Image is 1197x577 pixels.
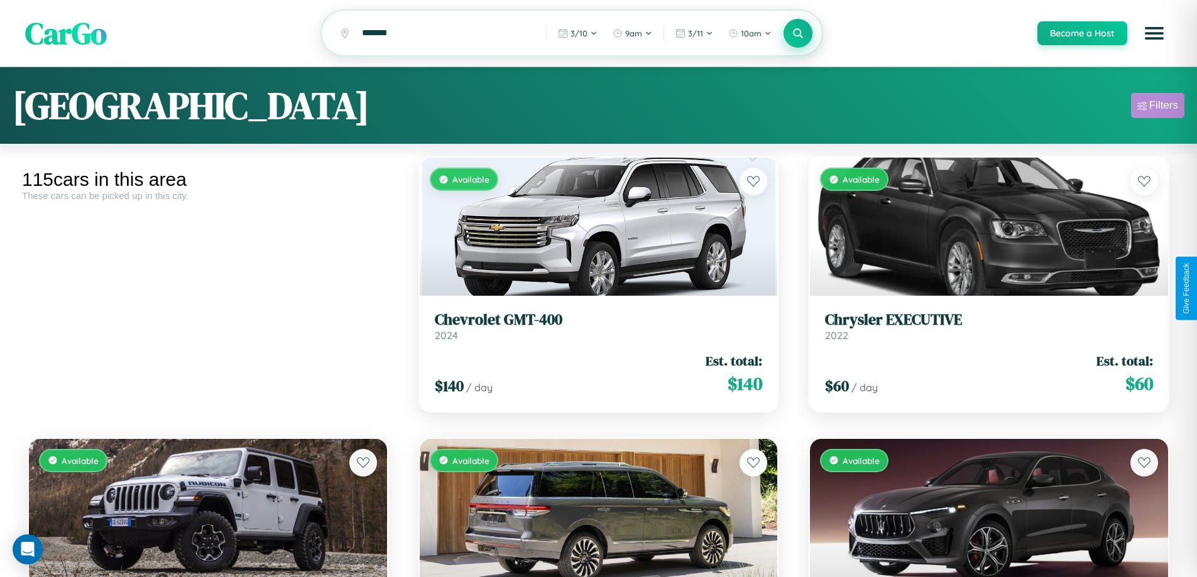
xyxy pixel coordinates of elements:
[22,169,394,190] div: 115 cars in this area
[435,375,464,396] span: $ 140
[435,311,763,342] a: Chevrolet GMT-4002024
[1131,93,1184,118] button: Filters
[452,455,489,466] span: Available
[1125,371,1153,396] span: $ 60
[1037,21,1127,45] button: Become a Host
[825,375,849,396] span: $ 60
[13,80,369,131] h1: [GEOGRAPHIC_DATA]
[606,23,659,43] button: 9am
[825,311,1153,329] h3: Chrysler EXECUTIVE
[435,329,458,342] span: 2024
[843,455,880,466] span: Available
[22,190,394,201] div: These cars can be picked up in this city.
[571,28,588,38] span: 3 / 10
[1137,16,1172,51] button: Open menu
[825,329,848,342] span: 2022
[13,534,43,564] div: Open Intercom Messenger
[728,371,762,396] span: $ 140
[62,455,99,466] span: Available
[25,13,107,54] span: CarGo
[452,174,489,185] span: Available
[706,352,762,370] span: Est. total:
[722,23,778,43] button: 10am
[688,28,703,38] span: 3 / 11
[466,381,493,394] span: / day
[435,311,763,329] h3: Chevrolet GMT-400
[1096,352,1153,370] span: Est. total:
[552,23,604,43] button: 3/10
[625,28,642,38] span: 9am
[851,381,878,394] span: / day
[1182,263,1191,314] div: Give Feedback
[843,174,880,185] span: Available
[1149,99,1178,112] div: Filters
[741,28,762,38] span: 10am
[669,23,719,43] button: 3/11
[825,311,1153,342] a: Chrysler EXECUTIVE2022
